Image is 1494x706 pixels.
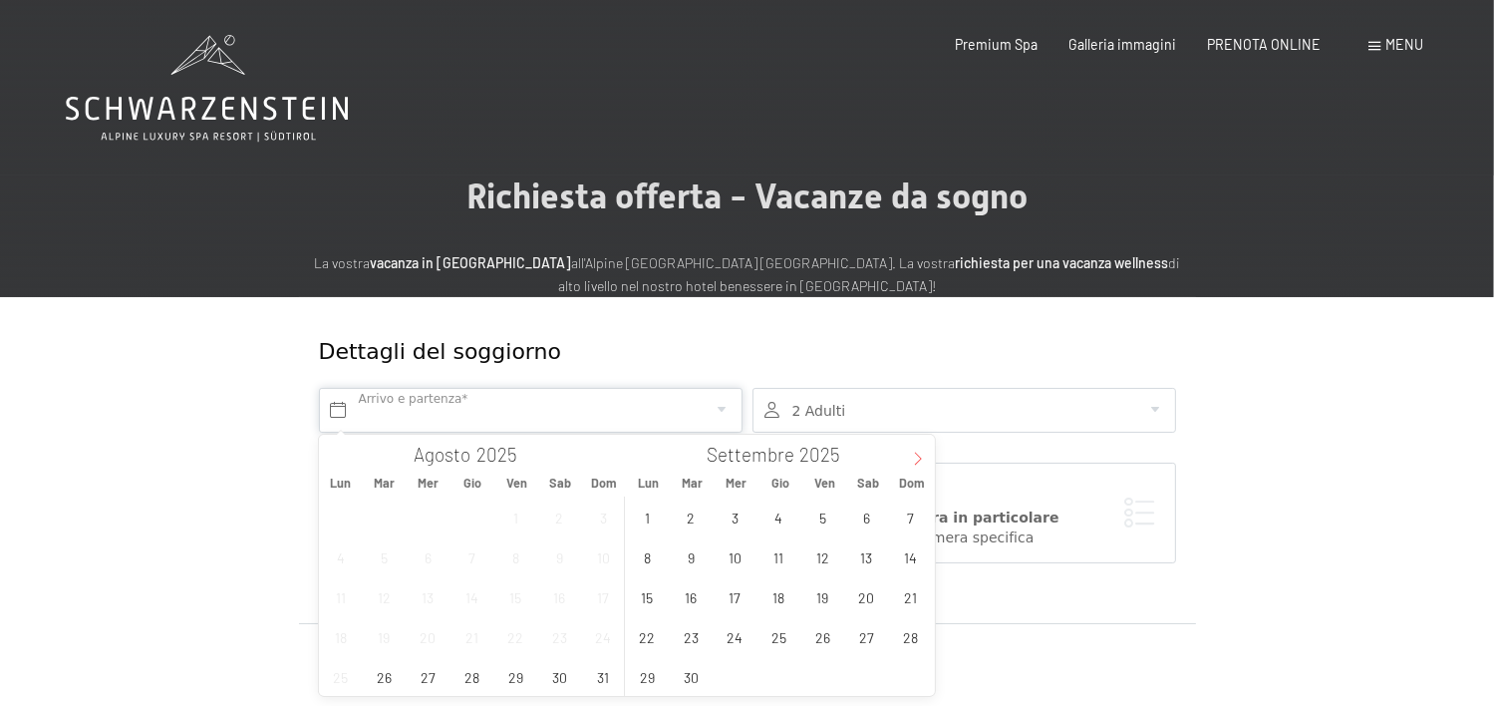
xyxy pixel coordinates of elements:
span: Mer [715,477,758,490]
span: Menu [1386,36,1424,53]
span: Agosto 29, 2025 [496,657,535,696]
span: Agosto 27, 2025 [409,657,448,696]
span: Agosto 28, 2025 [452,657,491,696]
span: Agosto 8, 2025 [496,537,535,576]
span: Lun [627,477,671,490]
span: Mar [363,477,407,490]
span: Agosto 3, 2025 [584,498,623,536]
span: Settembre 4, 2025 [759,498,798,536]
span: Sab [846,477,890,490]
span: Settembre 3, 2025 [716,498,754,536]
span: Settembre 1, 2025 [628,498,667,536]
span: Agosto 19, 2025 [365,617,404,656]
span: Agosto 17, 2025 [584,577,623,616]
span: Settembre 11, 2025 [759,537,798,576]
span: Settembre 19, 2025 [803,577,842,616]
span: Settembre 8, 2025 [628,537,667,576]
span: Settembre 16, 2025 [672,577,711,616]
span: Mer [407,477,450,490]
span: Settembre 21, 2025 [891,577,930,616]
span: Settembre 9, 2025 [672,537,711,576]
span: Agosto 7, 2025 [452,537,491,576]
span: Agosto 6, 2025 [409,537,448,576]
span: Settembre 27, 2025 [847,617,886,656]
div: Dettagli del soggiorno [319,337,1032,368]
span: Settembre 20, 2025 [847,577,886,616]
span: Agosto 4, 2025 [321,537,360,576]
span: Settembre 25, 2025 [759,617,798,656]
span: Agosto 13, 2025 [409,577,448,616]
span: Agosto 10, 2025 [584,537,623,576]
span: Agosto 25, 2025 [321,657,360,696]
span: Ven [802,477,846,490]
input: Year [470,443,536,466]
span: Richiesta offerta - Vacanze da sogno [466,176,1028,216]
span: Dom [890,477,934,490]
span: Agosto 11, 2025 [321,577,360,616]
a: Premium Spa [955,36,1038,53]
span: Agosto 22, 2025 [496,617,535,656]
p: La vostra all'Alpine [GEOGRAPHIC_DATA] [GEOGRAPHIC_DATA]. La vostra di alto livello nel nostro ho... [309,252,1186,297]
span: Agosto 20, 2025 [409,617,448,656]
span: Settembre 10, 2025 [716,537,754,576]
span: Settembre 26, 2025 [803,617,842,656]
span: Settembre 28, 2025 [891,617,930,656]
span: Agosto 18, 2025 [321,617,360,656]
span: Ven [494,477,538,490]
a: PRENOTA ONLINE [1207,36,1321,53]
span: Settembre 7, 2025 [891,498,930,536]
span: Agosto 5, 2025 [365,537,404,576]
span: Agosto 24, 2025 [584,617,623,656]
span: Gio [450,477,494,490]
span: Agosto 9, 2025 [540,537,579,576]
span: Settembre 24, 2025 [716,617,754,656]
span: Settembre 12, 2025 [803,537,842,576]
a: Galleria immagini [1068,36,1176,53]
span: Gio [758,477,802,490]
span: Lun [319,477,363,490]
span: Agosto 2, 2025 [540,498,579,536]
span: Dom [582,477,626,490]
span: Settembre 23, 2025 [672,617,711,656]
strong: richiesta per una vacanza wellness [955,254,1168,271]
span: Settembre 15, 2025 [628,577,667,616]
span: Agosto 16, 2025 [540,577,579,616]
input: Year [794,443,860,466]
span: Settembre 5, 2025 [803,498,842,536]
span: Agosto 12, 2025 [365,577,404,616]
strong: vacanza in [GEOGRAPHIC_DATA] [370,254,571,271]
span: Settembre 18, 2025 [759,577,798,616]
span: Agosto 21, 2025 [452,617,491,656]
span: Settembre 17, 2025 [716,577,754,616]
span: Settembre 29, 2025 [628,657,667,696]
span: Settembre 13, 2025 [847,537,886,576]
span: Settembre 6, 2025 [847,498,886,536]
span: Settembre 14, 2025 [891,537,930,576]
div: Vorrei scegliere una camera specifica [773,529,1155,548]
span: Sab [538,477,582,490]
span: Mar [671,477,715,490]
span: Agosto 15, 2025 [496,577,535,616]
span: Settembre 2, 2025 [672,498,711,536]
span: Settembre [707,446,794,465]
span: Agosto 31, 2025 [584,657,623,696]
span: Agosto 14, 2025 [452,577,491,616]
span: Agosto 26, 2025 [365,657,404,696]
span: Agosto 30, 2025 [540,657,579,696]
span: Agosto 1, 2025 [496,498,535,536]
span: Agosto 23, 2025 [540,617,579,656]
span: Settembre 22, 2025 [628,617,667,656]
div: Prenotare una camera in particolare [773,509,1155,529]
span: Agosto [414,446,470,465]
span: Settembre 30, 2025 [672,657,711,696]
